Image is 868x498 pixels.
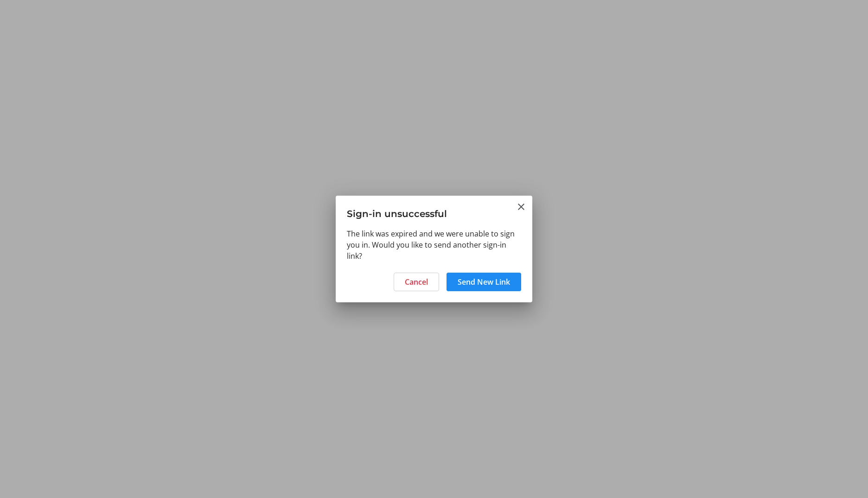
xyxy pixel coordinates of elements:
[405,276,428,287] span: Cancel
[394,273,439,291] button: Cancel
[458,276,510,287] span: Send New Link
[516,201,527,212] button: Close
[447,273,521,291] button: Send New Link
[336,228,532,267] div: The link was expired and we were unable to sign you in. Would you like to send another sign-in link?
[336,196,532,228] h3: Sign-in unsuccessful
